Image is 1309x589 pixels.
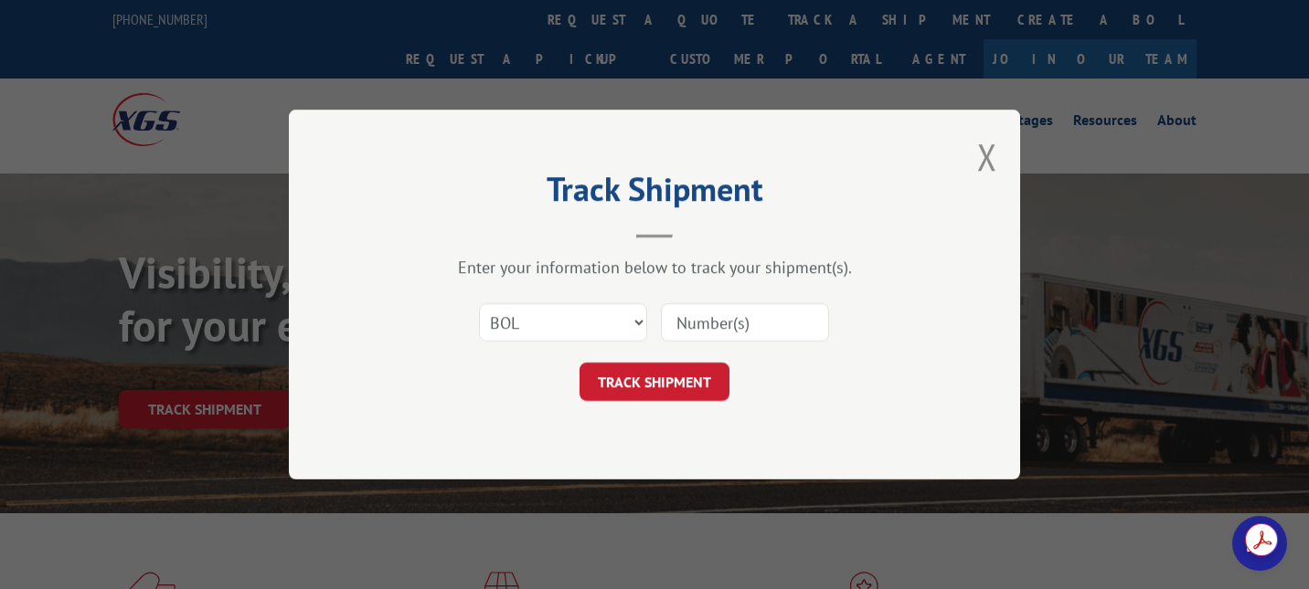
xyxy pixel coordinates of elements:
input: Number(s) [661,303,829,342]
div: Enter your information below to track your shipment(s). [380,257,929,278]
button: TRACK SHIPMENT [580,363,729,401]
button: Close modal [977,132,997,181]
h2: Track Shipment [380,176,929,211]
div: Open chat [1232,516,1287,571]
